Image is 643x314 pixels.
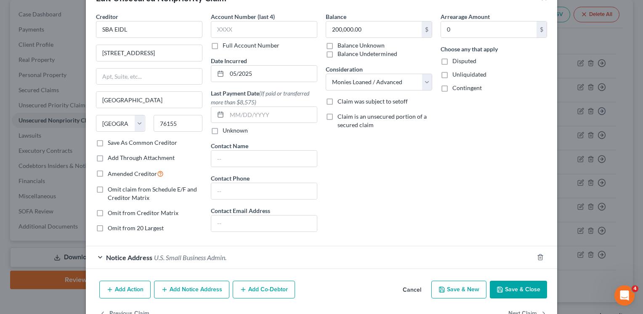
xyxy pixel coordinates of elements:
[452,84,482,91] span: Contingent
[441,21,537,37] input: 0.00
[337,50,397,58] label: Balance Undetermined
[108,224,164,232] span: Omit from 20 Largest
[614,285,635,306] iframe: Intercom live chat
[108,186,197,201] span: Omit claim from Schedule E/F and Creditor Matrix
[96,21,202,38] input: Search creditor by name...
[227,66,317,82] input: MM/DD/YYYY
[326,12,346,21] label: Balance
[96,13,118,20] span: Creditor
[154,281,229,298] button: Add Notice Address
[422,21,432,37] div: $
[96,69,202,85] input: Apt, Suite, etc...
[211,56,247,65] label: Date Incurred
[537,21,547,37] div: $
[108,138,177,147] label: Save As Common Creditor
[99,281,151,298] button: Add Action
[223,126,248,135] label: Unknown
[326,65,363,74] label: Consideration
[154,253,226,261] span: U.S. Small Business Admin.
[211,89,317,106] label: Last Payment Date
[211,21,317,38] input: XXXX
[452,71,486,78] span: Unliquidated
[337,41,385,50] label: Balance Unknown
[211,141,248,150] label: Contact Name
[96,92,202,108] input: Enter city...
[441,12,490,21] label: Arrearage Amount
[326,21,422,37] input: 0.00
[431,281,486,298] button: Save & New
[108,154,175,162] label: Add Through Attachment
[211,183,317,199] input: --
[337,113,427,128] span: Claim is an unsecured portion of a secured claim
[108,209,178,216] span: Omit from Creditor Matrix
[106,253,152,261] span: Notice Address
[211,12,275,21] label: Account Number (last 4)
[211,206,270,215] label: Contact Email Address
[441,45,498,53] label: Choose any that apply
[223,41,279,50] label: Full Account Number
[211,216,317,232] input: --
[108,170,157,177] span: Amended Creditor
[452,57,476,64] span: Disputed
[211,174,250,183] label: Contact Phone
[233,281,295,298] button: Add Co-Debtor
[154,115,203,132] input: Enter zip...
[632,285,638,292] span: 4
[396,282,428,298] button: Cancel
[96,45,202,61] input: Enter address...
[490,281,547,298] button: Save & Close
[227,107,317,123] input: MM/DD/YYYY
[337,98,408,105] span: Claim was subject to setoff
[211,151,317,167] input: --
[211,90,309,106] span: (If paid or transferred more than $8,575)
